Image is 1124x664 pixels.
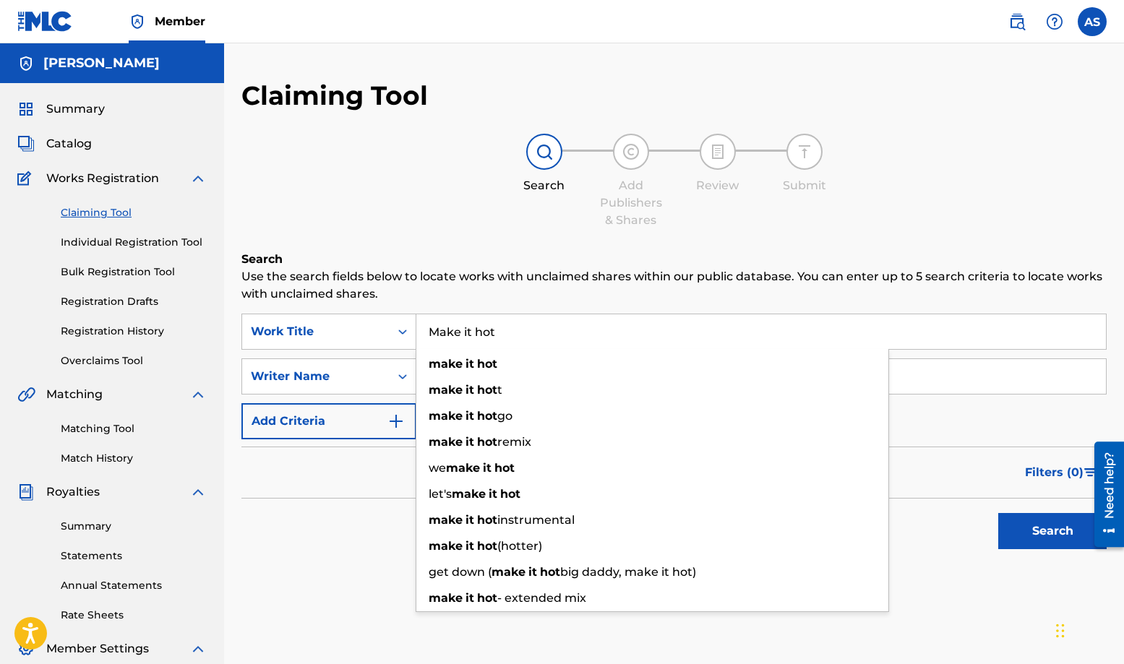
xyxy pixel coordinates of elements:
img: expand [189,386,207,403]
strong: hot [477,409,497,423]
strong: hot [477,357,497,371]
span: get down ( [429,565,492,579]
img: expand [189,170,207,187]
a: Annual Statements [61,578,207,593]
img: step indicator icon for Review [709,143,726,160]
span: Catalog [46,135,92,152]
strong: hot [540,565,560,579]
div: Submit [768,177,841,194]
span: Matching [46,386,103,403]
div: Review [682,177,754,194]
span: Member [155,13,205,30]
strong: it [466,591,474,605]
strong: make [429,357,463,371]
a: Bulk Registration Tool [61,264,207,280]
strong: make [446,461,480,475]
span: Member Settings [46,640,149,657]
strong: it [466,435,474,449]
strong: make [429,591,463,605]
span: t [497,383,502,397]
iframe: Chat Widget [1052,595,1124,664]
strong: it [466,383,474,397]
strong: make [429,513,463,527]
span: go [497,409,512,423]
span: big daddy, make it hot) [560,565,696,579]
div: Search [508,177,580,194]
img: expand [189,640,207,657]
span: - extended mix [497,591,586,605]
span: we [429,461,446,475]
p: Use the search fields below to locate works with unclaimed shares within our public database. You... [241,268,1107,303]
span: Filters ( 0 ) [1025,464,1084,481]
a: Individual Registration Tool [61,235,207,250]
strong: make [429,383,463,397]
strong: it [466,357,474,371]
a: SummarySummary [17,100,105,118]
strong: make [429,539,463,553]
img: Member Settings [17,640,35,657]
a: Overclaims Tool [61,353,207,368]
span: Works Registration [46,170,159,187]
img: Accounts [17,55,35,72]
a: Registration Drafts [61,294,207,309]
strong: it [483,461,492,475]
h5: ANGELYN SMITH [43,55,160,72]
span: let's [429,487,452,501]
strong: it [466,513,474,527]
button: Add Criteria [241,403,416,439]
strong: it [489,487,497,501]
img: Matching [17,386,35,403]
a: Public Search [1003,7,1031,36]
img: Catalog [17,135,35,152]
strong: make [492,565,525,579]
span: Royalties [46,483,100,501]
a: Summary [61,519,207,534]
button: Search [998,513,1107,549]
strong: hot [494,461,515,475]
strong: hot [477,513,497,527]
strong: it [528,565,537,579]
a: Match History [61,451,207,466]
img: expand [189,483,207,501]
img: Royalties [17,483,35,501]
h6: Search [241,251,1107,268]
img: Summary [17,100,35,118]
div: Writer Name [251,368,381,385]
a: Matching Tool [61,421,207,436]
a: CatalogCatalog [17,135,92,152]
span: Summary [46,100,105,118]
a: Statements [61,548,207,564]
strong: make [429,435,463,449]
div: Help [1040,7,1069,36]
strong: hot [500,487,520,501]
img: step indicator icon for Search [536,143,553,160]
img: MLC Logo [17,11,73,32]
iframe: Resource Center [1084,435,1124,555]
strong: hot [477,435,497,449]
img: step indicator icon for Submit [796,143,813,160]
span: instrumental [497,513,575,527]
div: Drag [1056,609,1065,652]
strong: it [466,409,474,423]
a: Registration History [61,324,207,339]
div: Add Publishers & Shares [595,177,667,229]
img: Top Rightsholder [129,13,146,30]
img: 9d2ae6d4665cec9f34b9.svg [387,413,405,430]
strong: hot [477,539,497,553]
strong: make [429,409,463,423]
img: step indicator icon for Add Publishers & Shares [622,143,640,160]
span: (hotter) [497,539,542,553]
a: Claiming Tool [61,205,207,220]
strong: hot [477,591,497,605]
div: User Menu [1078,7,1107,36]
img: search [1008,13,1026,30]
img: Works Registration [17,170,36,187]
span: remix [497,435,531,449]
form: Search Form [241,314,1107,556]
h2: Claiming Tool [241,79,428,112]
button: Filters (0) [1016,454,1107,491]
img: help [1046,13,1063,30]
